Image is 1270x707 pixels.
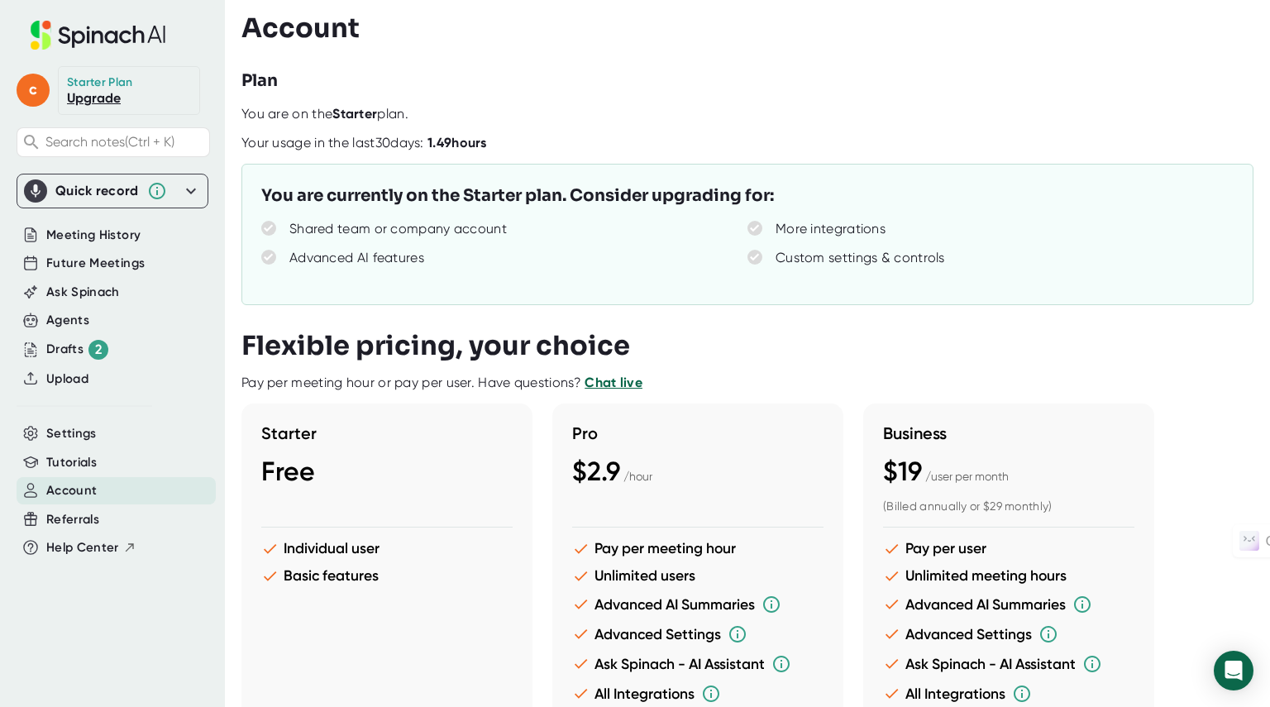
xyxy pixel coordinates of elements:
li: Advanced Settings [572,624,824,644]
li: Unlimited users [572,567,824,585]
h3: Plan [241,69,278,93]
li: Basic features [261,567,513,585]
button: Tutorials [46,453,97,472]
button: Meeting History [46,226,141,245]
b: 1.49 hours [427,135,487,150]
li: All Integrations [572,684,824,704]
h3: Account [241,12,360,44]
li: Unlimited meeting hours [883,567,1134,585]
li: Ask Spinach - AI Assistant [572,654,824,674]
span: $19 [883,456,922,487]
button: Upload [46,370,88,389]
div: Custom settings & controls [776,250,945,266]
div: (Billed annually or $29 monthly) [883,499,1134,514]
span: c [17,74,50,107]
li: Pay per meeting hour [572,540,824,557]
h3: You are currently on the Starter plan. Consider upgrading for: [261,184,774,208]
li: All Integrations [883,684,1134,704]
span: Search notes (Ctrl + K) [45,134,174,150]
li: Pay per user [883,540,1134,557]
h3: Pro [572,423,824,443]
span: Help Center [46,538,119,557]
li: Advanced AI Summaries [572,595,824,614]
h3: Flexible pricing, your choice [241,330,630,361]
button: Settings [46,424,97,443]
button: Ask Spinach [46,283,120,302]
div: Shared team or company account [289,221,507,237]
div: Drafts [46,340,108,360]
button: Drafts 2 [46,340,108,360]
span: / user per month [925,470,1009,483]
li: Individual user [261,540,513,557]
div: Quick record [24,174,201,208]
button: Help Center [46,538,136,557]
h3: Starter [261,423,513,443]
li: Advanced AI Summaries [883,595,1134,614]
span: Free [261,456,315,487]
span: / hour [623,470,652,483]
div: Starter Plan [67,75,133,90]
li: Ask Spinach - AI Assistant [883,654,1134,674]
li: Advanced Settings [883,624,1134,644]
button: Referrals [46,510,99,529]
a: Chat live [585,375,642,390]
span: You are on the plan. [241,106,408,122]
div: Pay per meeting hour or pay per user. Have questions? [241,375,642,391]
div: 2 [88,340,108,360]
button: Agents [46,311,89,330]
div: Quick record [55,183,139,199]
div: Open Intercom Messenger [1214,651,1253,690]
div: Your usage in the last 30 days: [241,135,487,151]
a: Upgrade [67,90,121,106]
div: More integrations [776,221,886,237]
div: Advanced AI features [289,250,424,266]
h3: Business [883,423,1134,443]
b: Starter [332,106,377,122]
span: $2.9 [572,456,620,487]
button: Future Meetings [46,254,145,273]
button: Account [46,481,97,500]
